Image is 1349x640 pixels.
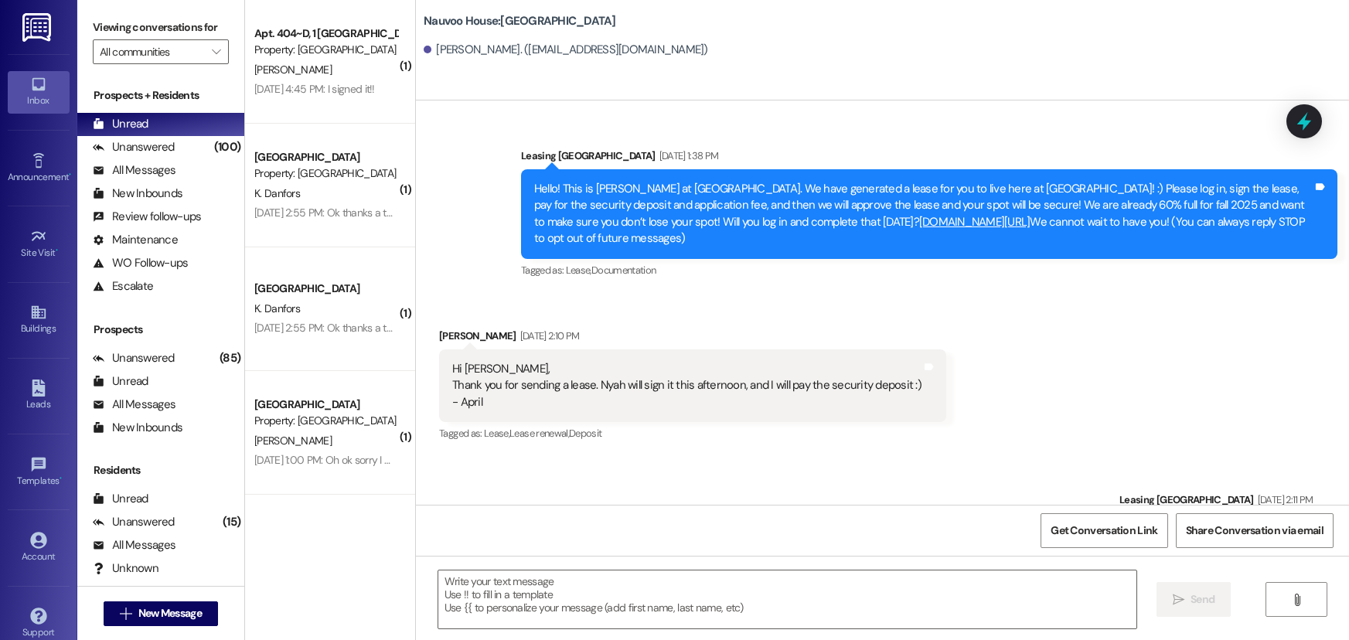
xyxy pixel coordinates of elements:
div: WO Follow-ups [93,255,188,271]
div: Property: [GEOGRAPHIC_DATA] [254,42,397,58]
span: Send [1191,591,1214,608]
span: [PERSON_NAME] [254,434,332,448]
span: Deposit [569,427,601,440]
div: Property: [GEOGRAPHIC_DATA] [254,165,397,182]
div: [PERSON_NAME]. ([EMAIL_ADDRESS][DOMAIN_NAME]) [424,42,708,58]
span: • [60,473,62,484]
div: [DATE] 2:55 PM: Ok thanks a ton!! [254,206,403,220]
div: [DATE] 4:45 PM: I signed it!! [254,82,375,96]
button: New Message [104,601,218,626]
div: All Messages [93,537,175,553]
a: Inbox [8,71,70,113]
div: Hello! This is [PERSON_NAME] at [GEOGRAPHIC_DATA]. We have generated a lease for you to live here... [534,181,1313,247]
div: [DATE] 2:10 PM [516,328,580,344]
img: ResiDesk Logo [22,13,54,42]
div: Unanswered [93,139,175,155]
div: [PERSON_NAME] [439,328,946,349]
div: [GEOGRAPHIC_DATA] [254,397,397,413]
div: (85) [216,346,244,370]
span: New Message [138,605,202,621]
a: Site Visit • [8,223,70,265]
div: [GEOGRAPHIC_DATA] [254,149,397,165]
div: New Inbounds [93,420,182,436]
div: Leasing [GEOGRAPHIC_DATA] [521,148,1337,169]
div: [DATE] 1:38 PM [656,148,719,164]
span: • [69,169,71,180]
div: All Messages [93,162,175,179]
span: K. Danfors [254,301,300,315]
div: Residents [77,462,244,478]
span: Lease , [566,264,591,277]
button: Get Conversation Link [1041,513,1167,548]
button: Share Conversation via email [1176,513,1334,548]
div: Unknown [93,560,158,577]
label: Viewing conversations for [93,15,229,39]
a: Buildings [8,299,70,341]
i:  [212,46,220,58]
div: Maintenance [93,232,178,248]
div: [DATE] 2:55 PM: Ok thanks a ton!! [254,321,403,335]
div: Tagged as: [521,259,1337,281]
div: [GEOGRAPHIC_DATA] [254,281,397,297]
div: New Inbounds [93,186,182,202]
div: Hi [PERSON_NAME], Thank you for sending a lease. Nyah will sign it this afternoon, and I will pay... [452,361,921,410]
input: All communities [100,39,204,64]
div: Escalate [93,278,153,294]
div: (15) [219,510,244,534]
div: All Messages [93,397,175,413]
div: Unanswered [93,514,175,530]
div: Unanswered [93,350,175,366]
div: Prospects + Residents [77,87,244,104]
b: Nauvoo House: [GEOGRAPHIC_DATA] [424,13,616,29]
span: Documentation [591,264,656,277]
a: Account [8,527,70,569]
div: Review follow-ups [93,209,201,225]
span: [PERSON_NAME] [254,63,332,77]
i:  [120,608,131,620]
a: Leads [8,375,70,417]
span: Get Conversation Link [1051,523,1157,539]
span: Lease , [484,427,509,440]
div: Unread [93,116,148,132]
div: Unread [93,491,148,507]
div: Apt. 404~D, 1 [GEOGRAPHIC_DATA] [254,26,397,42]
div: Property: [GEOGRAPHIC_DATA] [254,413,397,429]
div: Unread [93,373,148,390]
div: [DATE] 2:11 PM [1254,492,1313,508]
div: Leasing [GEOGRAPHIC_DATA] [1119,492,1337,513]
a: [DOMAIN_NAME][URL] [919,214,1030,230]
span: • [56,245,58,256]
div: Prospects [77,322,244,338]
div: [GEOGRAPHIC_DATA] [254,528,397,544]
a: Templates • [8,451,70,493]
span: Lease renewal , [509,427,569,440]
span: Share Conversation via email [1186,523,1323,539]
div: Tagged as: [439,422,946,444]
i:  [1173,594,1184,606]
span: K. Danfors [254,186,300,200]
i:  [1291,594,1303,606]
div: [DATE] 1:00 PM: Oh ok sorry I missed that part! Thank you [254,453,509,467]
div: (100) [210,135,244,159]
button: Send [1157,582,1231,617]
